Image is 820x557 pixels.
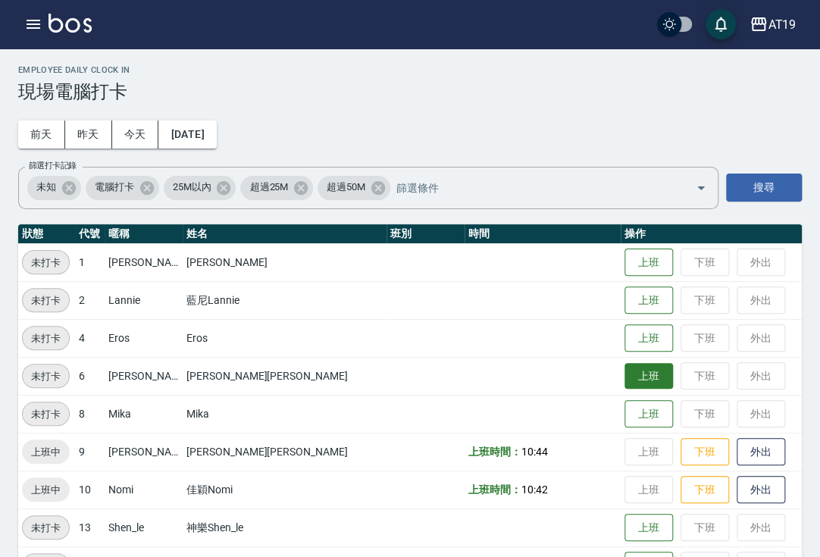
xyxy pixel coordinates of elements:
[23,406,69,422] span: 未打卡
[75,319,105,357] td: 4
[23,368,69,384] span: 未打卡
[768,15,796,34] div: AT19
[18,120,65,149] button: 前天
[737,438,785,466] button: 外出
[387,224,465,244] th: 班別
[318,180,374,195] span: 超過50M
[240,180,297,195] span: 超過25M
[624,514,673,542] button: 上班
[75,508,105,546] td: 13
[624,400,673,428] button: 上班
[621,224,802,244] th: 操作
[624,363,673,390] button: 上班
[75,357,105,395] td: 6
[22,444,70,460] span: 上班中
[27,176,81,200] div: 未知
[23,520,69,536] span: 未打卡
[75,281,105,319] td: 2
[22,482,70,498] span: 上班中
[86,176,159,200] div: 電腦打卡
[164,176,236,200] div: 25M以內
[27,180,65,195] span: 未知
[112,120,159,149] button: 今天
[624,324,673,352] button: 上班
[75,433,105,471] td: 9
[105,224,183,244] th: 暱稱
[65,120,112,149] button: 昨天
[23,293,69,308] span: 未打卡
[86,180,143,195] span: 電腦打卡
[468,446,521,458] b: 上班時間：
[105,243,183,281] td: [PERSON_NAME]
[183,281,387,319] td: 藍尼Lannie
[49,14,92,33] img: Logo
[183,395,387,433] td: Mika
[105,319,183,357] td: Eros
[105,281,183,319] td: Lannie
[105,508,183,546] td: Shen_le
[183,224,387,244] th: 姓名
[393,174,669,201] input: 篩選條件
[75,243,105,281] td: 1
[18,224,75,244] th: 狀態
[743,9,802,40] button: AT19
[468,483,521,496] b: 上班時間：
[105,433,183,471] td: [PERSON_NAME]
[183,319,387,357] td: Eros
[105,357,183,395] td: [PERSON_NAME]
[318,176,390,200] div: 超過50M
[29,160,77,171] label: 篩選打卡記錄
[183,357,387,395] td: [PERSON_NAME][PERSON_NAME]
[75,395,105,433] td: 8
[689,176,713,200] button: Open
[681,476,729,504] button: 下班
[75,224,105,244] th: 代號
[465,224,621,244] th: 時間
[18,65,802,75] h2: Employee Daily Clock In
[681,438,729,466] button: 下班
[737,476,785,504] button: 外出
[624,286,673,314] button: 上班
[521,446,548,458] span: 10:44
[183,433,387,471] td: [PERSON_NAME][PERSON_NAME]
[183,471,387,508] td: 佳穎Nomi
[183,508,387,546] td: 神樂Shen_le
[18,81,802,102] h3: 現場電腦打卡
[75,471,105,508] td: 10
[164,180,221,195] span: 25M以內
[158,120,216,149] button: [DATE]
[726,174,802,202] button: 搜尋
[23,330,69,346] span: 未打卡
[105,471,183,508] td: Nomi
[240,176,313,200] div: 超過25M
[521,483,548,496] span: 10:42
[23,255,69,271] span: 未打卡
[624,249,673,277] button: 上班
[105,395,183,433] td: Mika
[706,9,736,39] button: save
[183,243,387,281] td: [PERSON_NAME]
